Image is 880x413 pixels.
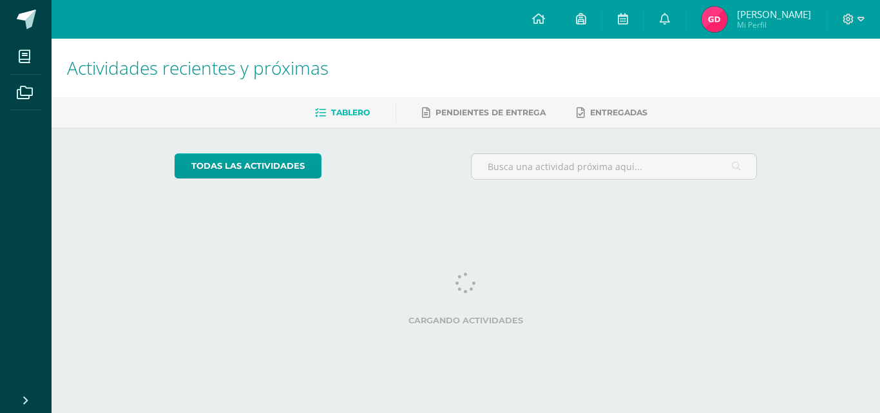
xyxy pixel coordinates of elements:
[67,55,329,80] span: Actividades recientes y próximas
[175,153,321,178] a: todas las Actividades
[435,108,546,117] span: Pendientes de entrega
[315,102,370,123] a: Tablero
[175,316,758,325] label: Cargando actividades
[422,102,546,123] a: Pendientes de entrega
[737,19,811,30] span: Mi Perfil
[472,154,757,179] input: Busca una actividad próxima aquí...
[702,6,727,32] img: 24a3b963a79dffa08ef63a6ade5a106e.png
[331,108,370,117] span: Tablero
[590,108,647,117] span: Entregadas
[577,102,647,123] a: Entregadas
[737,8,811,21] span: [PERSON_NAME]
